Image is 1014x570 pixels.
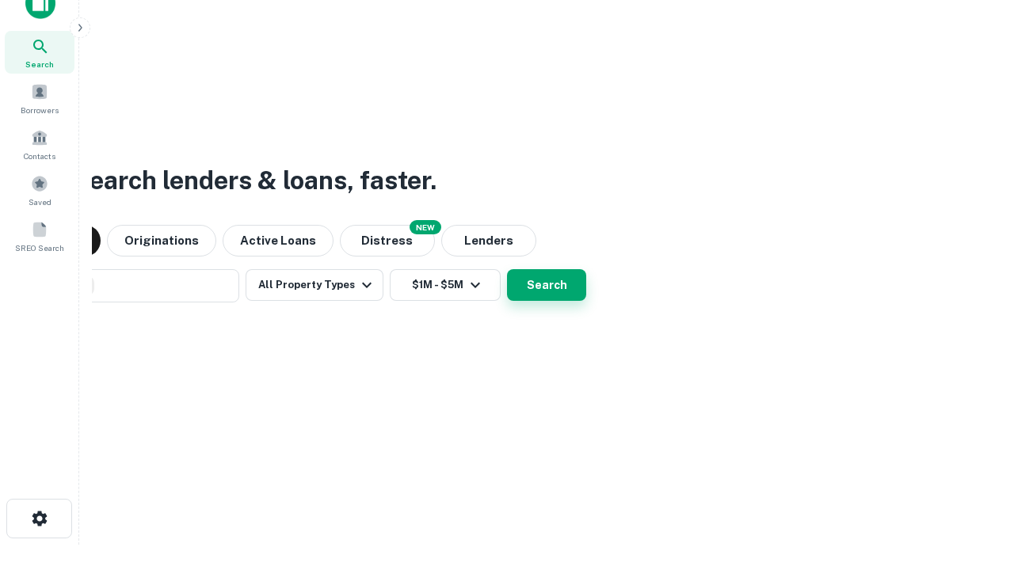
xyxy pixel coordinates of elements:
button: All Property Types [246,269,383,301]
button: Active Loans [223,225,334,256]
a: Saved [5,169,74,211]
a: Contacts [5,123,74,165]
button: $1M - $5M [390,269,501,301]
h3: Search lenders & loans, faster. [72,161,436,199]
a: Borrowers [5,77,74,120]
a: SREO Search [5,215,74,257]
span: Contacts [24,150,55,162]
span: Search [25,58,54,70]
span: SREO Search [15,241,64,254]
button: Search distressed loans with lien and other non-mortgage details. [340,225,435,256]
span: Borrowers [21,104,59,116]
div: NEW [410,220,441,234]
button: Search [507,269,586,301]
iframe: Chat Widget [935,443,1014,519]
span: Saved [29,196,51,208]
button: Originations [107,225,216,256]
a: Search [5,31,74,74]
button: Lenders [441,225,536,256]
